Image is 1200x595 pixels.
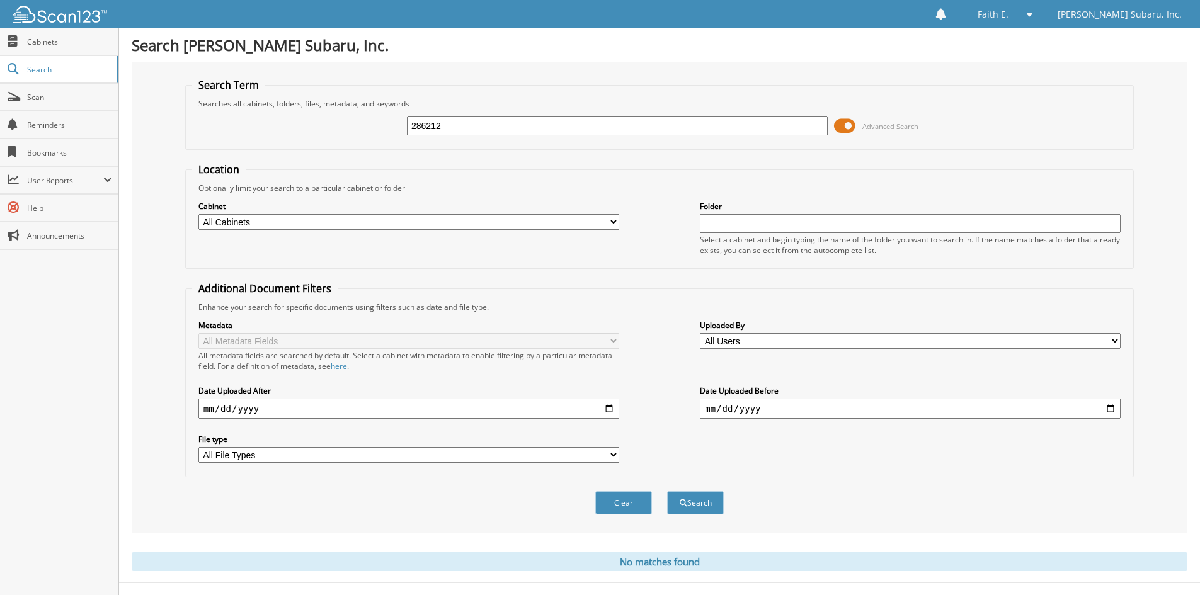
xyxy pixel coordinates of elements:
label: Date Uploaded Before [700,385,1121,396]
div: Select a cabinet and begin typing the name of the folder you want to search in. If the name match... [700,234,1121,256]
label: File type [198,434,619,445]
h1: Search [PERSON_NAME] Subaru, Inc. [132,35,1187,55]
div: All metadata fields are searched by default. Select a cabinet with metadata to enable filtering b... [198,350,619,371]
input: end [700,399,1121,419]
span: Bookmarks [27,147,112,158]
span: Advanced Search [862,122,918,131]
label: Cabinet [198,201,619,212]
label: Metadata [198,320,619,331]
span: Reminders [27,120,112,130]
legend: Location [192,162,246,176]
button: Search [667,491,724,514]
div: Optionally limit your search to a particular cabinet or folder [192,183,1127,193]
legend: Search Term [192,78,265,92]
span: Faith E. [978,11,1009,18]
legend: Additional Document Filters [192,281,338,295]
span: Announcements [27,230,112,241]
span: Scan [27,92,112,103]
label: Date Uploaded After [198,385,619,396]
div: No matches found [132,552,1187,571]
div: Enhance your search for specific documents using filters such as date and file type. [192,302,1127,312]
div: Searches all cabinets, folders, files, metadata, and keywords [192,98,1127,109]
label: Uploaded By [700,320,1121,331]
span: Cabinets [27,37,112,47]
button: Clear [595,491,652,514]
label: Folder [700,201,1121,212]
input: start [198,399,619,419]
img: scan123-logo-white.svg [13,6,107,23]
span: [PERSON_NAME] Subaru, Inc. [1058,11,1182,18]
span: Help [27,203,112,213]
span: Search [27,64,110,75]
span: User Reports [27,175,103,186]
a: here [331,361,347,371]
